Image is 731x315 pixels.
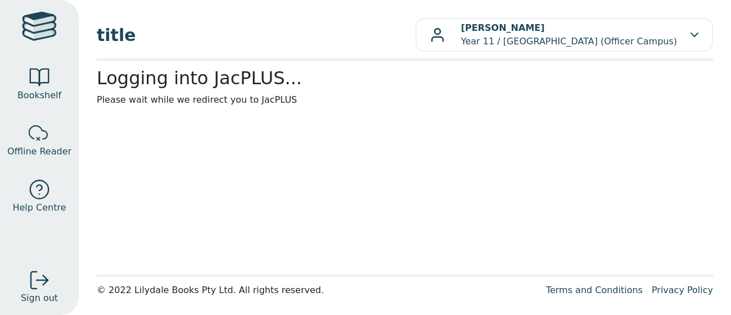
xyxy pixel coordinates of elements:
[97,284,537,297] div: © 2022 Lilydale Books Pty Ltd. All rights reserved.
[17,89,61,102] span: Bookshelf
[7,145,71,158] span: Offline Reader
[12,201,66,214] span: Help Centre
[461,22,545,33] b: [PERSON_NAME]
[461,21,677,48] p: Year 11 / [GEOGRAPHIC_DATA] (Officer Campus)
[97,22,416,48] span: title
[416,18,713,52] button: [PERSON_NAME]Year 11 / [GEOGRAPHIC_DATA] (Officer Campus)
[97,93,713,107] p: Please wait while we redirect you to JacPLUS
[97,67,713,89] h2: Logging into JacPLUS...
[21,291,58,305] span: Sign out
[652,285,713,295] a: Privacy Policy
[546,285,643,295] a: Terms and Conditions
